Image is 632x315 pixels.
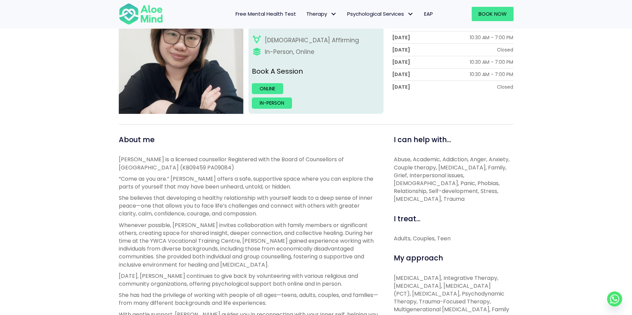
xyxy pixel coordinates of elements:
div: [DEMOGRAPHIC_DATA] Affirming [265,36,359,45]
span: My approach [394,253,443,263]
div: 10:30 AM - 7:00 PM [470,34,513,41]
a: Online [252,83,283,94]
img: Aloe mind Logo [119,3,163,25]
p: She believes that developing a healthy relationship with yourself leads to a deep sense of inner ... [119,194,378,218]
span: Therapy [306,10,337,17]
div: 10:30 AM - 7:00 PM [470,59,513,65]
p: [DATE], [PERSON_NAME] continues to give back by volunteering with various religious and community... [119,272,378,288]
span: About me [119,135,155,145]
a: Psychological ServicesPsychological Services: submenu [342,7,419,21]
p: She has had the privilege of working with people of all ages—teens, adults, couples, and families... [119,291,378,307]
span: I can help with... [394,135,451,145]
p: [PERSON_NAME] is a licensed counsellor Registered with the Board of Counsellors of [GEOGRAPHIC_DA... [119,155,378,171]
p: “Come as you are.” [PERSON_NAME] offers a safe, supportive space where you can explore the parts ... [119,175,378,191]
div: [DATE] [392,84,410,90]
a: EAP [419,7,438,21]
div: [DATE] [392,71,410,78]
div: [DATE] [392,46,410,53]
span: Psychological Services: submenu [406,9,416,19]
a: Book Now [472,7,514,21]
span: Psychological Services [347,10,414,17]
a: Whatsapp [607,291,622,306]
div: 10:30 AM - 7:00 PM [470,71,513,78]
span: Free Mental Health Test [236,10,296,17]
div: [DATE] [392,34,410,41]
p: Whenever possible, [PERSON_NAME] invites collaboration with family members or significant others,... [119,221,378,269]
div: Closed [497,84,513,90]
div: Adults, Couples, Teen [394,235,514,242]
p: Abuse, Academic, Addiction, Anger, Anxiety, Couple therapy, [MEDICAL_DATA], Family, Grief, Interp... [394,155,514,203]
p: Book A Session [252,66,380,76]
div: In-Person, Online [265,48,314,56]
span: I treat... [394,214,420,224]
span: Therapy: submenu [329,9,339,19]
div: [DATE] [392,59,410,65]
div: Closed [497,46,513,53]
a: TherapyTherapy: submenu [301,7,342,21]
span: EAP [424,10,433,17]
span: Book Now [479,10,507,17]
a: Free Mental Health Test [230,7,301,21]
a: In-person [252,97,292,108]
nav: Menu [172,7,438,21]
